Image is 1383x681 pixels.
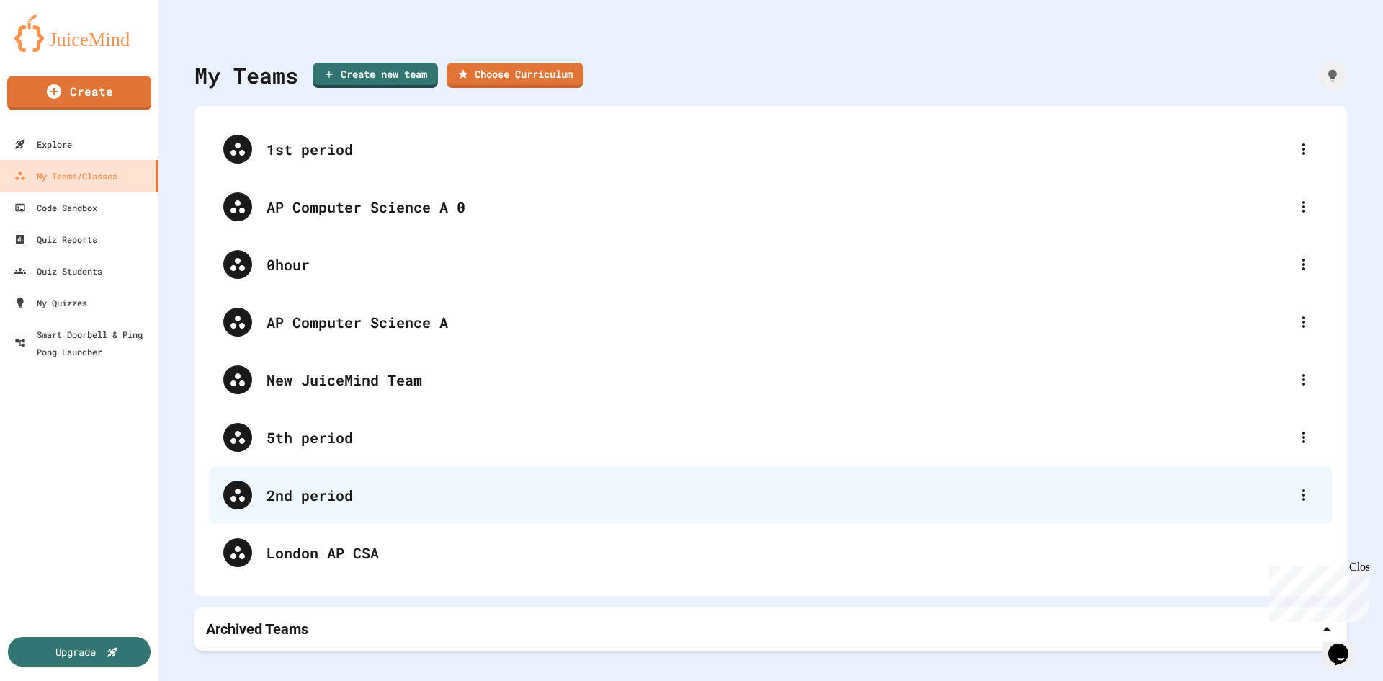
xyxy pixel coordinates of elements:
a: Create [7,76,151,110]
a: Create new team [313,63,438,88]
div: How it works [1318,61,1347,90]
div: AP Computer Science A 0 [267,196,1289,218]
div: Quiz Students [14,262,102,280]
div: Quiz Reports [14,231,97,248]
div: New JuiceMind Team [209,351,1333,409]
p: Archived Teams [206,619,308,639]
div: 2nd period [209,466,1333,524]
div: My Quizzes [14,294,87,311]
iframe: chat widget [1263,561,1369,622]
div: 1st period [209,120,1333,178]
div: My Teams [194,59,298,92]
div: Chat with us now!Close [6,6,99,92]
div: 5th period [209,409,1333,466]
div: 0hour [267,254,1289,275]
div: AP Computer Science A [209,293,1333,351]
div: London AP CSA [209,524,1333,582]
a: Choose Curriculum [447,63,583,88]
div: Explore [14,135,72,153]
div: 0hour [209,236,1333,293]
div: Smart Doorbell & Ping Pong Launcher [14,326,153,360]
div: AP Computer Science A [267,311,1289,333]
img: logo-orange.svg [14,14,144,52]
div: London AP CSA [267,542,1318,564]
iframe: chat widget [1322,623,1369,667]
div: Upgrade [55,644,96,659]
div: 2nd period [267,484,1289,506]
div: 1st period [267,138,1289,160]
div: Code Sandbox [14,199,97,216]
div: New JuiceMind Team [267,369,1289,391]
div: AP Computer Science A 0 [209,178,1333,236]
div: 5th period [267,427,1289,448]
div: My Teams/Classes [14,167,117,184]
